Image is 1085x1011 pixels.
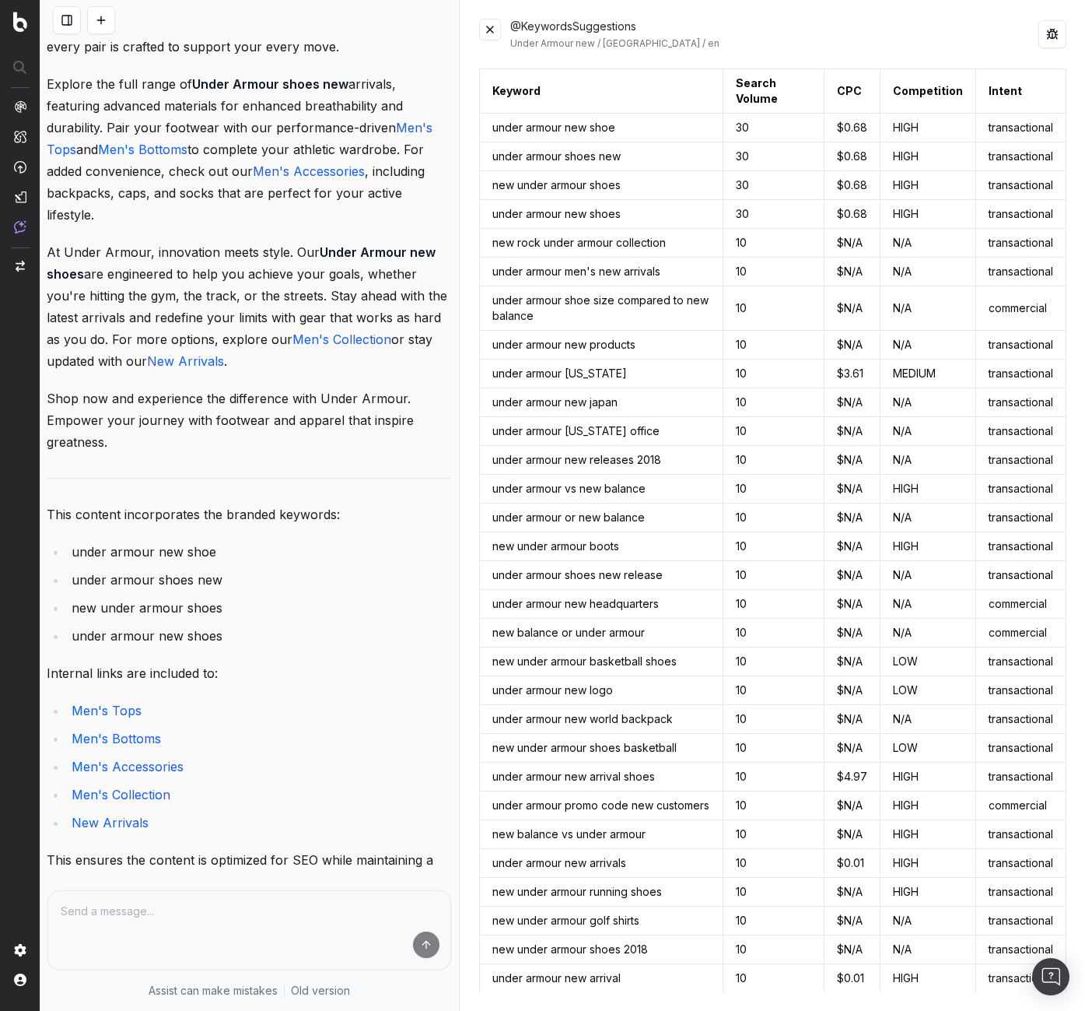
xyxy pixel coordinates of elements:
[975,907,1066,936] td: transactional
[824,763,880,792] td: $4.97
[880,734,975,763] td: LOW
[14,974,26,986] img: My account
[480,878,723,907] td: new under armour running shoes
[880,792,975,820] td: HIGH
[824,286,880,331] td: $N/A
[975,849,1066,878] td: transactional
[47,662,452,684] p: Internal links are included to:
[292,332,391,347] a: Men's Collection
[480,417,723,446] td: under armour [US_STATE] office
[47,388,452,453] p: Shop now and experience the difference with Under Armour. Empower your journey with footwear and ...
[880,849,975,878] td: HIGH
[480,258,723,286] td: under armour men's new arrivals
[723,590,824,619] td: 10
[824,532,880,561] td: $N/A
[14,944,26,957] img: Setting
[723,820,824,849] td: 10
[824,590,880,619] td: $N/A
[723,171,824,200] td: 30
[989,83,1022,99] div: Intent
[975,142,1066,171] td: transactional
[880,475,975,504] td: HIGH
[480,619,723,648] td: new balance or under armour
[880,229,975,258] td: N/A
[880,705,975,734] td: N/A
[880,417,975,446] td: N/A
[723,142,824,171] td: 30
[975,705,1066,734] td: transactional
[880,763,975,792] td: HIGH
[14,191,26,203] img: Studio
[149,983,278,999] p: Assist can make mistakes
[47,849,452,893] p: This ensures the content is optimized for SEO while maintaining a motivational and empowering ton...
[480,171,723,200] td: new under armour shoes
[480,229,723,258] td: new rock under armour collection
[880,907,975,936] td: N/A
[975,229,1066,258] td: transactional
[192,76,348,92] strong: Under Armour shoes new
[723,763,824,792] td: 10
[67,597,452,619] li: new under armour shoes
[47,504,452,525] p: This content incorporates the branded keywords:
[480,114,723,142] td: under armour new shoe
[880,648,975,676] td: LOW
[723,705,824,734] td: 10
[723,619,824,648] td: 10
[1032,958,1069,995] div: Open Intercom Messenger
[723,964,824,993] td: 10
[723,286,824,331] td: 10
[880,676,975,705] td: LOW
[253,163,365,179] a: Men's Accessories
[723,648,824,676] td: 10
[824,331,880,360] td: $N/A
[824,417,880,446] td: $N/A
[723,258,824,286] td: 10
[723,446,824,475] td: 10
[72,703,142,718] a: Men's Tops
[880,532,975,561] td: HIGH
[723,417,824,446] td: 10
[880,331,975,360] td: N/A
[880,619,975,648] td: N/A
[723,936,824,964] td: 10
[975,763,1066,792] td: transactional
[975,532,1066,561] td: transactional
[975,446,1066,475] td: transactional
[975,878,1066,907] td: transactional
[975,388,1066,417] td: transactional
[975,820,1066,849] td: transactional
[67,625,452,647] li: under armour new shoes
[880,258,975,286] td: N/A
[723,734,824,763] td: 10
[824,907,880,936] td: $N/A
[975,792,1066,820] td: commercial
[480,590,723,619] td: under armour new headquarters
[824,936,880,964] td: $N/A
[880,142,975,171] td: HIGH
[975,258,1066,286] td: transactional
[824,114,880,142] td: $0.68
[72,731,161,746] a: Men's Bottoms
[480,676,723,705] td: under armour new logo
[723,331,824,360] td: 10
[975,475,1066,504] td: transactional
[824,705,880,734] td: $N/A
[975,936,1066,964] td: transactional
[72,815,149,830] a: New Arrivals
[975,590,1066,619] td: commercial
[480,200,723,229] td: under armour new shoes
[880,446,975,475] td: N/A
[480,388,723,417] td: under armour new japan
[880,936,975,964] td: N/A
[824,964,880,993] td: $0.01
[824,676,880,705] td: $N/A
[975,504,1066,532] td: transactional
[14,130,26,143] img: Intelligence
[480,331,723,360] td: under armour new products
[880,171,975,200] td: HIGH
[975,619,1066,648] td: commercial
[975,734,1066,763] td: transactional
[975,360,1066,388] td: transactional
[975,648,1066,676] td: transactional
[723,504,824,532] td: 10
